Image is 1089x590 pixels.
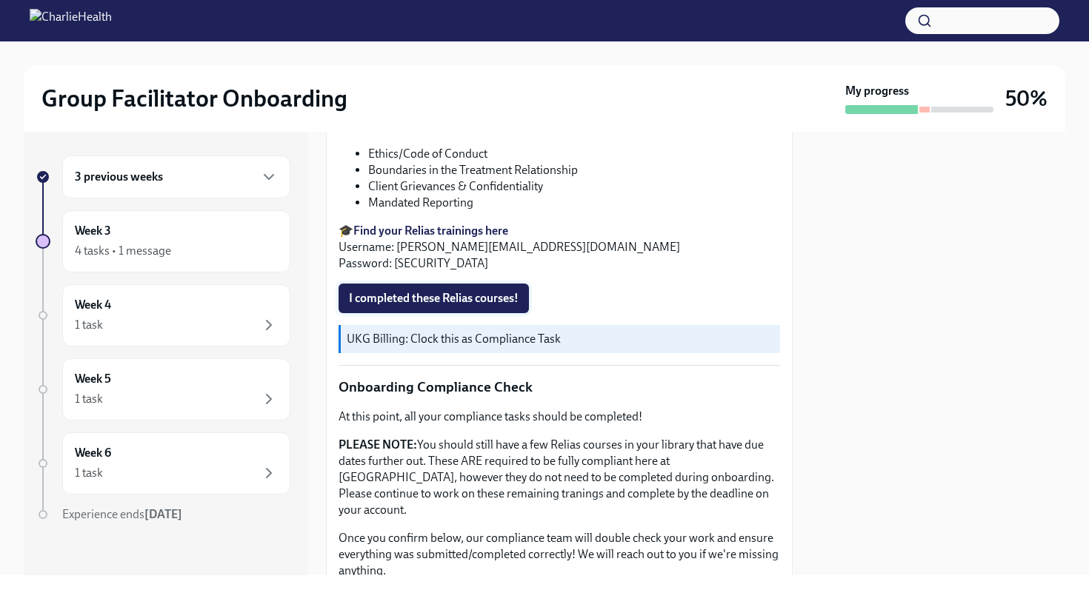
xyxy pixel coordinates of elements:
a: Week 61 task [36,432,290,495]
div: 1 task [75,465,103,481]
div: 1 task [75,317,103,333]
div: 4 tasks • 1 message [75,243,171,259]
h6: Week 6 [75,445,111,461]
p: At this point, all your compliance tasks should be completed! [339,409,780,425]
p: Once you confirm below, our compliance team will double check your work and ensure everything was... [339,530,780,579]
strong: [DATE] [144,507,182,521]
li: Mandated Reporting [368,195,780,211]
li: Boundaries in the Treatment Relationship [368,162,780,178]
h6: Week 3 [75,223,111,239]
button: I completed these Relias courses! [339,284,529,313]
div: 3 previous weeks [62,155,290,198]
p: 🎓 Username: [PERSON_NAME][EMAIL_ADDRESS][DOMAIN_NAME] Password: [SECURITY_DATA] [339,223,780,272]
span: I completed these Relias courses! [349,291,519,306]
h6: Week 5 [75,371,111,387]
h2: Group Facilitator Onboarding [41,84,347,113]
a: Week 34 tasks • 1 message [36,210,290,272]
img: CharlieHealth [30,9,112,33]
strong: PLEASE NOTE: [339,438,417,452]
a: Week 41 task [36,284,290,346]
h6: Week 4 [75,297,111,313]
h6: 3 previous weeks [75,169,163,185]
h3: 50% [1005,85,1048,112]
p: Onboarding Compliance Check [339,378,780,397]
div: 1 task [75,391,103,407]
p: UKG Billing: Clock this as Compliance Task [347,331,774,347]
li: Ethics/Code of Conduct [368,146,780,162]
span: Experience ends [62,507,182,521]
li: Client Grievances & Confidentiality [368,178,780,195]
a: Find your Relias trainings here [353,224,508,238]
strong: My progress [845,83,909,99]
p: You should still have a few Relias courses in your library that have due dates further out. These... [339,437,780,518]
a: Week 51 task [36,358,290,420]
